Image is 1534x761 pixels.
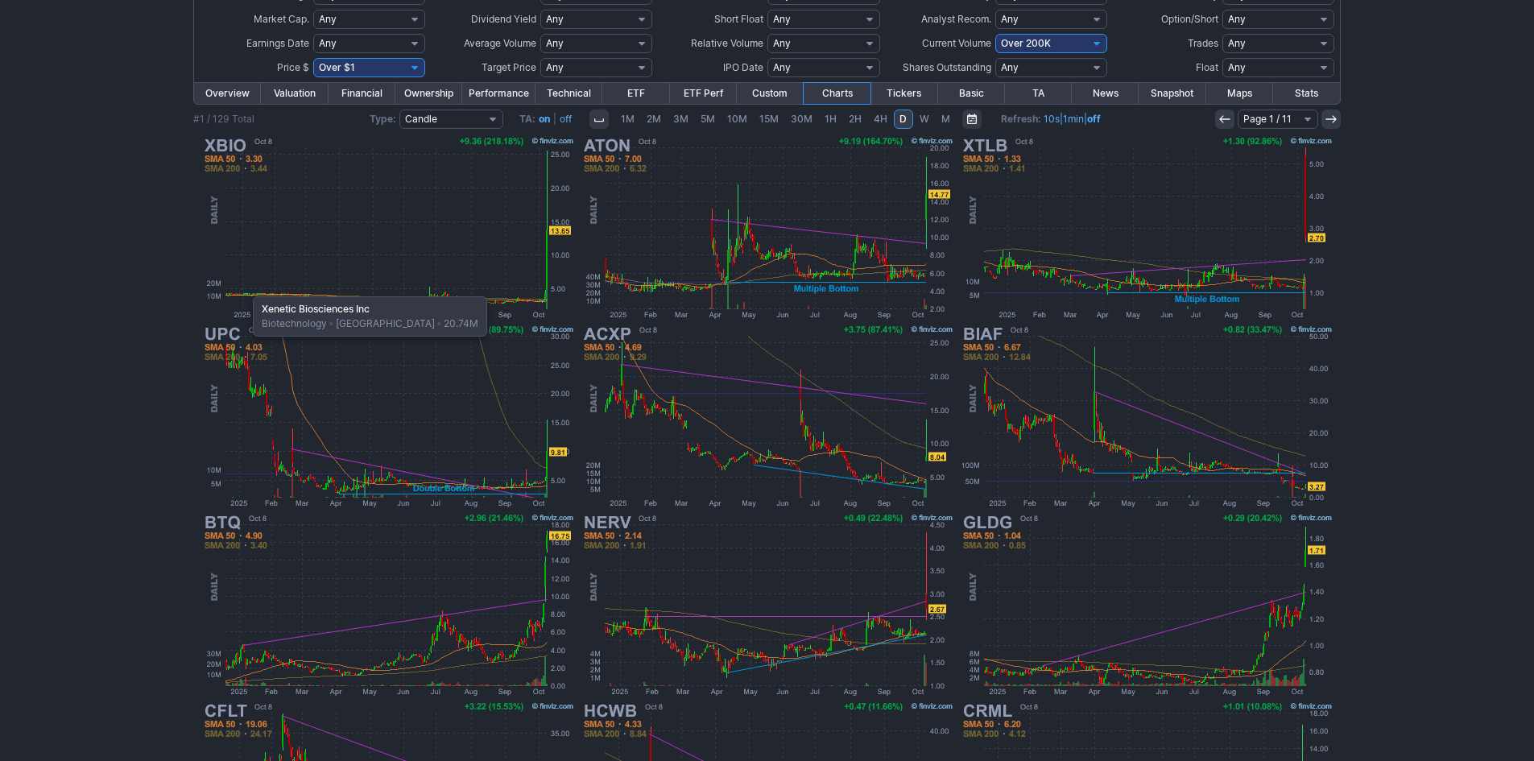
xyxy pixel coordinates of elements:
[894,110,913,129] a: D
[641,110,667,129] a: 2M
[1196,61,1218,73] span: Float
[471,13,536,25] span: Dividend Yield
[193,111,254,127] div: #1 / 129 Total
[785,110,818,129] a: 30M
[673,113,688,125] span: 3M
[464,37,536,49] span: Average Volume
[691,37,763,49] span: Relative Volume
[579,511,956,699] img: NERV - Minerva Neurosciences Inc - Stock Price Chart
[868,110,893,129] a: 4H
[701,113,715,125] span: 5M
[759,113,779,125] span: 15M
[621,113,635,125] span: 1M
[714,13,763,25] span: Short Float
[395,83,462,104] a: Ownership
[941,113,950,125] span: M
[1044,113,1060,125] a: 10s
[668,110,694,129] a: 3M
[462,83,535,104] a: Performance
[482,61,536,73] span: Target Price
[194,83,261,104] a: Overview
[579,134,956,322] img: ATON - AlphaTON Capital Corp - Stock Price Chart
[200,134,577,322] img: XBIO - Xenetic Biosciences Inc - Stock Price Chart
[1063,113,1084,125] a: 1min
[727,113,747,125] span: 10M
[921,13,991,25] span: Analyst Recom.
[560,113,572,125] a: off
[602,83,669,104] a: ETF
[200,511,577,699] img: BTQ - BTQ Technologies Corp - Stock Price Chart
[899,113,907,125] span: D
[737,83,804,104] a: Custom
[1001,111,1101,127] span: | |
[1072,83,1139,104] a: News
[843,110,867,129] a: 2H
[535,83,602,104] a: Technical
[253,296,487,337] div: Biotechnology [GEOGRAPHIC_DATA] 20.74M
[722,110,753,129] a: 10M
[849,113,862,125] span: 2H
[329,83,395,104] a: Financial
[723,61,763,73] span: IPO Date
[1161,13,1218,25] span: Option/Short
[615,110,640,129] a: 1M
[695,110,721,129] a: 5M
[539,113,550,125] a: on
[903,61,991,73] span: Shares Outstanding
[435,317,444,329] span: •
[200,322,577,511] img: UPC - Universe Pharmaceuticals INC - Stock Price Chart
[804,83,870,104] a: Charts
[277,61,309,73] span: Price $
[958,134,1335,322] img: XTLB - X.T.L. Biopharmaceuticals Ltd. ADR - Stock Price Chart
[958,322,1335,511] img: BIAF - BioAffinity Technologies Inc - Stock Price Chart
[1087,113,1101,125] a: off
[327,317,336,329] span: •
[962,110,982,129] button: Range
[670,83,737,104] a: ETF Perf
[261,83,328,104] a: Valuation
[647,113,661,125] span: 2M
[922,37,991,49] span: Current Volume
[254,13,309,25] span: Market Cap.
[1139,83,1205,104] a: Snapshot
[936,110,956,129] a: M
[246,37,309,49] span: Earnings Date
[874,113,887,125] span: 4H
[791,113,812,125] span: 30M
[589,110,609,129] button: Interval
[1001,113,1041,125] b: Refresh:
[825,113,837,125] span: 1H
[920,113,929,125] span: W
[519,113,535,125] b: TA:
[1206,83,1273,104] a: Maps
[1188,37,1218,49] span: Trades
[870,83,937,104] a: Tickers
[370,113,396,125] b: Type:
[262,303,370,315] b: Xenetic Biosciences Inc
[938,83,1005,104] a: Basic
[958,511,1335,699] img: GLDG - GoldMining Inc - Stock Price Chart
[754,110,784,129] a: 15M
[1273,83,1340,104] a: Stats
[579,322,956,511] img: ACXP - Acurx Pharmaceuticals Inc - Stock Price Chart
[819,110,842,129] a: 1H
[914,110,935,129] a: W
[553,113,556,125] span: |
[1005,83,1072,104] a: TA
